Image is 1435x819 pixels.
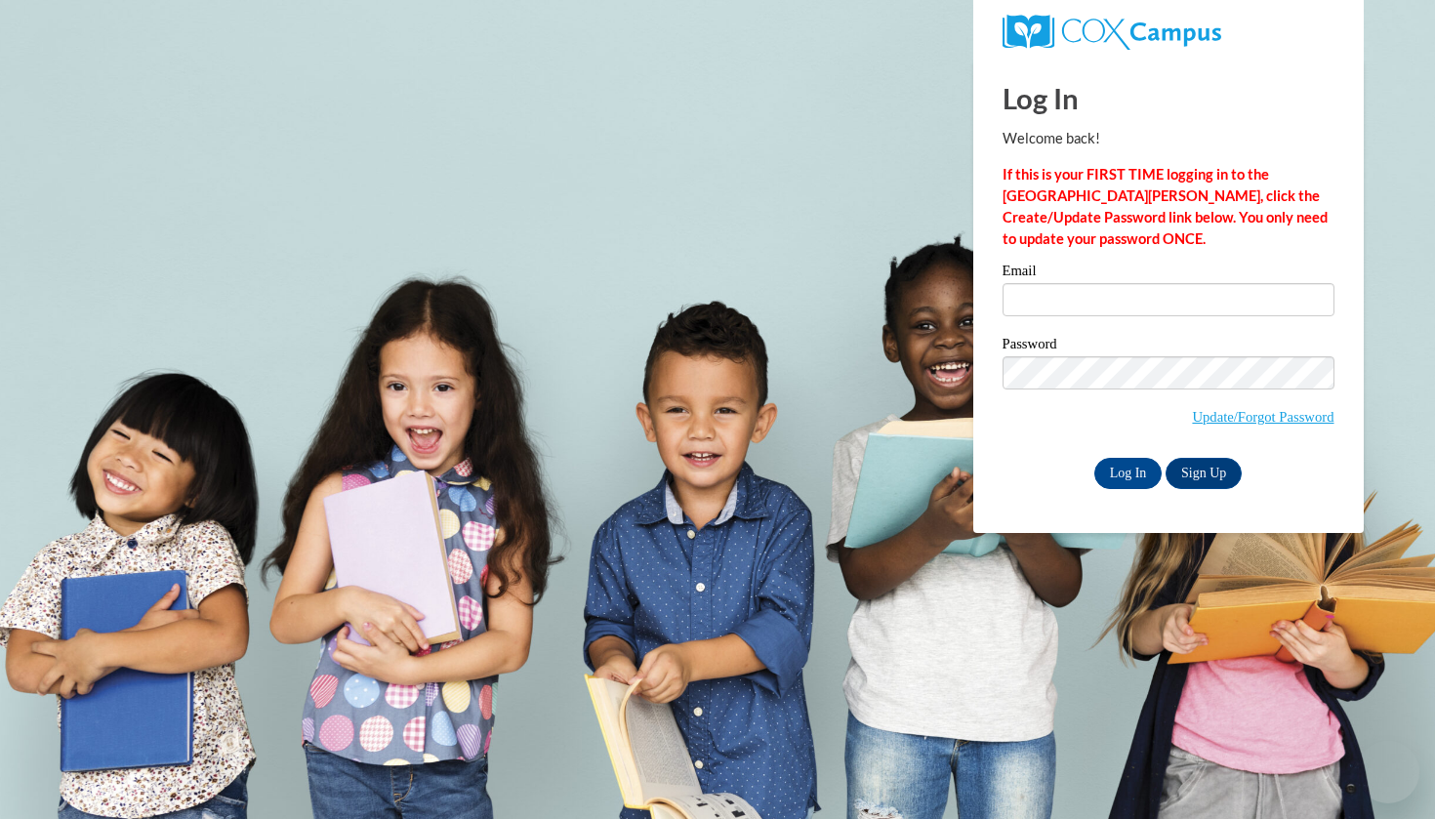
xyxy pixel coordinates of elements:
strong: If this is your FIRST TIME logging in to the [GEOGRAPHIC_DATA][PERSON_NAME], click the Create/Upd... [1003,166,1328,247]
p: Welcome back! [1003,128,1334,149]
label: Email [1003,264,1334,283]
a: Sign Up [1166,458,1242,489]
iframe: Button to launch messaging window [1357,741,1419,803]
a: COX Campus [1003,15,1334,50]
label: Password [1003,337,1334,356]
a: Update/Forgot Password [1192,409,1333,425]
h1: Log In [1003,78,1334,118]
input: Log In [1094,458,1163,489]
img: COX Campus [1003,15,1221,50]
